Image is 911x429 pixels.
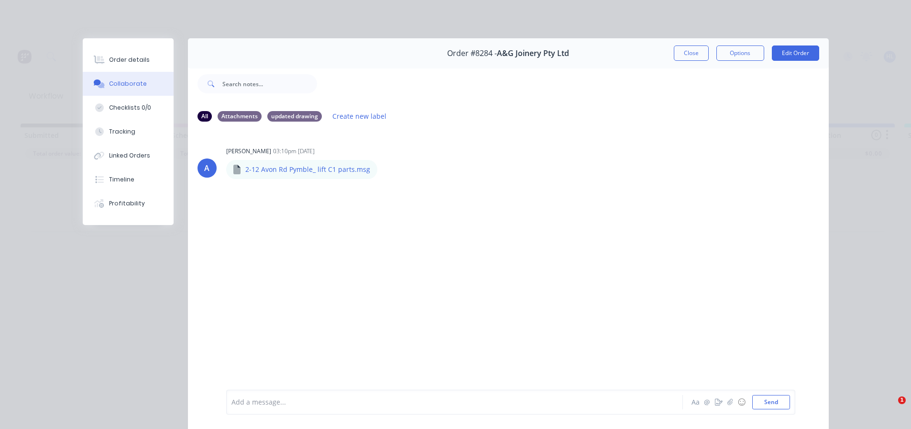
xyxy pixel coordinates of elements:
div: Tracking [109,127,135,136]
div: Linked Orders [109,151,150,160]
span: Order #8284 - [447,49,497,58]
div: A [204,162,209,174]
button: Order details [83,48,174,72]
div: Checklists 0/0 [109,103,151,112]
button: Collaborate [83,72,174,96]
button: Send [752,395,790,409]
button: Aa [690,396,702,408]
button: Options [716,45,764,61]
button: Profitability [83,192,174,215]
iframe: Intercom live chat [878,396,901,419]
button: Edit Order [772,45,819,61]
span: A&G Joinery Pty Ltd [497,49,569,58]
input: Search notes... [222,74,317,93]
div: [PERSON_NAME] [226,147,271,156]
div: Timeline [109,175,134,184]
div: Profitability [109,199,145,208]
button: Close [674,45,709,61]
button: @ [702,396,713,408]
div: 03:10pm [DATE] [273,147,315,156]
div: Attachments [218,111,262,122]
button: Create new label [328,110,392,123]
button: Linked Orders [83,144,174,168]
p: 2-12 Avon Rd Pymble_ lift C1 parts.msg [245,165,370,174]
div: All [198,111,212,122]
button: Checklists 0/0 [83,96,174,120]
div: Order details [109,56,150,64]
span: 1 [898,396,906,404]
div: Collaborate [109,79,147,88]
button: ☺ [736,396,747,408]
button: Timeline [83,168,174,192]
div: updated drawing [267,111,322,122]
button: Tracking [83,120,174,144]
